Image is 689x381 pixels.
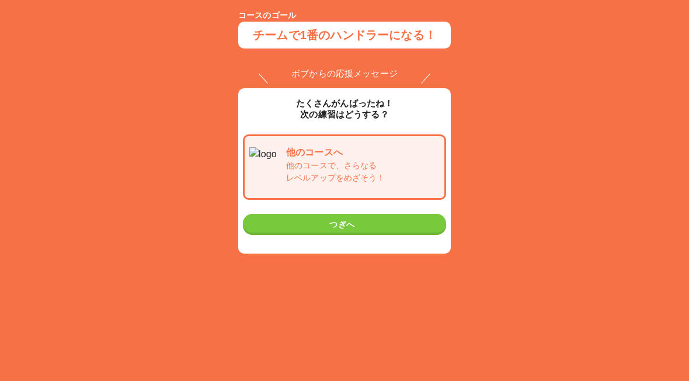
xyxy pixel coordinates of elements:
[286,146,385,160] p: 他のコースへ
[253,26,436,44] p: チームで1番のハンドラーになる！
[238,9,451,22] p: コース のゴール
[249,147,281,182] img: logo
[238,98,451,120] p: たくさんがんばったね！ 次の練習はどうする？
[286,160,385,184] p: 他のコースで、さらなる レベルアップをめざそう！
[243,214,446,235] button: つぎへ
[238,67,451,81] p: ボブからの応援メッセージ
